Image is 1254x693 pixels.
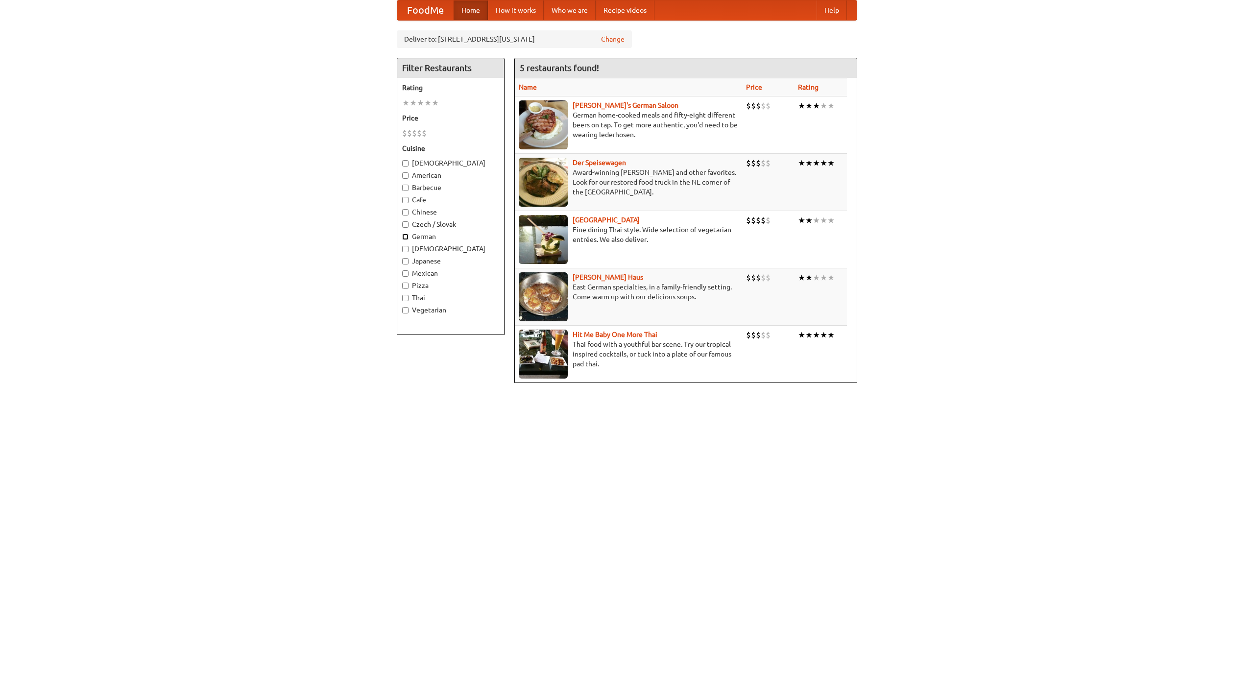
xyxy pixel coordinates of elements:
label: Czech / Slovak [402,219,499,229]
input: Pizza [402,283,409,289]
h5: Price [402,113,499,123]
input: Barbecue [402,185,409,191]
a: Der Speisewagen [573,159,626,167]
a: How it works [488,0,544,20]
li: ★ [827,330,835,340]
input: [DEMOGRAPHIC_DATA] [402,160,409,167]
li: $ [766,158,771,168]
p: East German specialties, in a family-friendly setting. Come warm up with our delicious soups. [519,282,738,302]
li: ★ [402,97,410,108]
li: $ [746,215,751,226]
label: Japanese [402,256,499,266]
li: $ [756,100,761,111]
li: ★ [820,272,827,283]
li: ★ [798,330,805,340]
li: ★ [798,215,805,226]
li: $ [766,100,771,111]
a: Hit Me Baby One More Thai [573,331,657,338]
input: [DEMOGRAPHIC_DATA] [402,246,409,252]
input: American [402,172,409,179]
label: Pizza [402,281,499,290]
li: $ [766,272,771,283]
li: ★ [813,215,820,226]
li: $ [417,128,422,139]
li: $ [766,330,771,340]
li: $ [751,272,756,283]
li: ★ [827,100,835,111]
p: Award-winning [PERSON_NAME] and other favorites. Look for our restored food truck in the NE corne... [519,167,738,197]
img: satay.jpg [519,215,568,264]
li: $ [761,158,766,168]
input: Japanese [402,258,409,264]
a: Name [519,83,537,91]
a: Price [746,83,762,91]
h5: Cuisine [402,143,499,153]
img: speisewagen.jpg [519,158,568,207]
a: Help [817,0,847,20]
li: $ [402,128,407,139]
h4: Filter Restaurants [397,58,504,78]
li: $ [746,158,751,168]
label: Vegetarian [402,305,499,315]
label: [DEMOGRAPHIC_DATA] [402,158,499,168]
li: $ [746,100,751,111]
li: ★ [798,100,805,111]
li: ★ [820,215,827,226]
li: $ [751,330,756,340]
li: $ [761,330,766,340]
li: ★ [820,330,827,340]
a: Home [454,0,488,20]
li: ★ [805,272,813,283]
img: esthers.jpg [519,100,568,149]
img: babythai.jpg [519,330,568,379]
div: Deliver to: [STREET_ADDRESS][US_STATE] [397,30,632,48]
li: $ [761,215,766,226]
a: Recipe videos [596,0,654,20]
li: ★ [805,158,813,168]
label: Mexican [402,268,499,278]
label: [DEMOGRAPHIC_DATA] [402,244,499,254]
a: [PERSON_NAME] Haus [573,273,643,281]
li: ★ [827,272,835,283]
li: ★ [820,100,827,111]
li: $ [761,272,766,283]
li: ★ [813,100,820,111]
a: FoodMe [397,0,454,20]
li: ★ [805,100,813,111]
p: Thai food with a youthful bar scene. Try our tropical inspired cocktails, or tuck into a plate of... [519,339,738,369]
li: $ [746,330,751,340]
h5: Rating [402,83,499,93]
li: $ [756,272,761,283]
li: ★ [417,97,424,108]
input: Czech / Slovak [402,221,409,228]
a: [GEOGRAPHIC_DATA] [573,216,640,224]
label: Barbecue [402,183,499,192]
img: kohlhaus.jpg [519,272,568,321]
li: $ [761,100,766,111]
input: Thai [402,295,409,301]
li: ★ [813,272,820,283]
li: $ [407,128,412,139]
li: $ [756,158,761,168]
a: Change [601,34,625,44]
li: $ [766,215,771,226]
li: ★ [813,158,820,168]
li: ★ [798,272,805,283]
li: $ [751,215,756,226]
p: Fine dining Thai-style. Wide selection of vegetarian entrées. We also deliver. [519,225,738,244]
input: Cafe [402,197,409,203]
li: $ [422,128,427,139]
li: ★ [827,215,835,226]
label: Cafe [402,195,499,205]
li: $ [751,158,756,168]
a: Rating [798,83,819,91]
ng-pluralize: 5 restaurants found! [520,63,599,72]
li: ★ [410,97,417,108]
label: Chinese [402,207,499,217]
a: [PERSON_NAME]'s German Saloon [573,101,678,109]
li: $ [756,330,761,340]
